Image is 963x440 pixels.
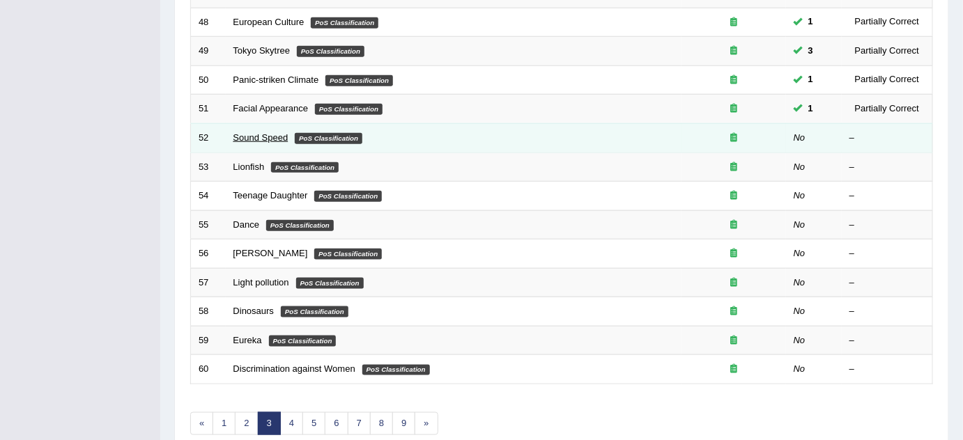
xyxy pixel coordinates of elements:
[191,182,226,211] td: 54
[191,355,226,384] td: 60
[849,102,925,116] div: Partially Correct
[849,247,925,260] div: –
[235,412,258,435] a: 2
[849,161,925,174] div: –
[258,412,281,435] a: 3
[191,210,226,239] td: 55
[191,297,226,327] td: 58
[689,305,778,318] div: Exam occurring question
[311,17,378,29] em: PoS Classification
[233,132,288,143] a: Sound Speed
[794,190,806,201] em: No
[362,365,430,376] em: PoS Classification
[314,249,382,260] em: PoS Classification
[190,412,213,435] a: «
[266,220,334,231] em: PoS Classification
[191,65,226,95] td: 50
[233,277,289,288] a: Light pollution
[689,219,778,232] div: Exam occurring question
[689,102,778,116] div: Exam occurring question
[689,189,778,203] div: Exam occurring question
[689,276,778,290] div: Exam occurring question
[297,46,364,57] em: PoS Classification
[849,72,925,87] div: Partially Correct
[849,15,925,29] div: Partially Correct
[794,335,806,345] em: No
[191,95,226,124] td: 51
[269,336,337,347] em: PoS Classification
[280,412,303,435] a: 4
[191,268,226,297] td: 57
[233,162,265,172] a: Lionfish
[325,412,348,435] a: 6
[191,239,226,269] td: 56
[849,44,925,58] div: Partially Correct
[849,219,925,232] div: –
[191,37,226,66] td: 49
[689,334,778,347] div: Exam occurring question
[191,152,226,182] td: 53
[689,161,778,174] div: Exam occurring question
[233,306,275,316] a: Dinosaurs
[191,8,226,37] td: 48
[794,363,806,374] em: No
[689,74,778,87] div: Exam occurring question
[191,326,226,355] td: 59
[849,189,925,203] div: –
[803,102,819,116] span: You can still take this question
[348,412,371,435] a: 7
[794,248,806,258] em: No
[233,248,308,258] a: [PERSON_NAME]
[794,277,806,288] em: No
[849,132,925,145] div: –
[233,190,308,201] a: Teenage Daughter
[370,412,393,435] a: 8
[271,162,339,173] em: PoS Classification
[233,17,305,27] a: European Culture
[794,132,806,143] em: No
[233,335,262,345] a: Eureka
[233,363,355,374] a: Discrimination against Women
[281,306,348,317] em: PoS Classification
[689,132,778,145] div: Exam occurring question
[315,104,383,115] em: PoS Classification
[233,45,291,56] a: Tokyo Skytree
[794,162,806,172] em: No
[325,75,393,86] em: PoS Classification
[689,16,778,29] div: Exam occurring question
[849,276,925,290] div: –
[233,219,260,230] a: Dance
[302,412,325,435] a: 5
[191,123,226,152] td: 52
[803,15,819,29] span: You can still take this question
[233,103,309,113] a: Facial Appearance
[689,363,778,376] div: Exam occurring question
[213,412,236,435] a: 1
[295,133,362,144] em: PoS Classification
[794,219,806,230] em: No
[849,363,925,376] div: –
[803,72,819,87] span: You can still take this question
[794,306,806,316] em: No
[392,412,415,435] a: 9
[689,247,778,260] div: Exam occurring question
[849,305,925,318] div: –
[849,334,925,347] div: –
[415,412,438,435] a: »
[314,191,382,202] em: PoS Classification
[803,44,819,58] span: You can still take this question
[296,278,364,289] em: PoS Classification
[689,45,778,58] div: Exam occurring question
[233,74,319,85] a: Panic-striken Climate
